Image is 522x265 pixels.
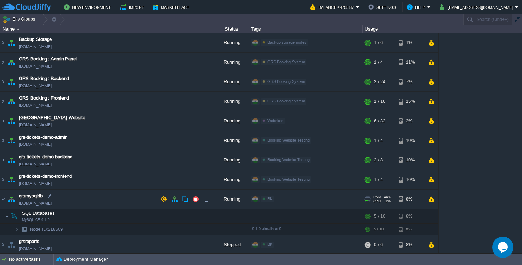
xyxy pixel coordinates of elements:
[19,238,39,245] a: grsreports
[213,150,249,170] div: Running
[1,25,213,33] div: Name
[19,192,43,200] a: grsmysqldb
[19,121,52,128] a: [DOMAIN_NAME]
[399,150,422,170] div: 10%
[399,224,422,235] div: 8%
[0,33,6,52] img: AMDAwAAAACH5BAEAAAAALAAAAAABAAEAAAICRAEAOw==
[374,209,385,223] div: 5 / 10
[267,197,272,201] span: BK
[492,237,515,258] iframe: chat widget
[213,131,249,150] div: Running
[213,190,249,209] div: Running
[440,3,515,11] button: [EMAIL_ADDRESS][DOMAIN_NAME]
[399,131,422,150] div: 10%
[213,53,249,72] div: Running
[384,195,391,199] span: 46%
[267,79,305,84] span: GRS Booking System
[56,256,108,263] button: Deployment Manager
[0,72,6,91] img: AMDAwAAAACH5BAEAAAAALAAAAAABAAEAAAICRAEAOw==
[374,92,385,111] div: 1 / 16
[19,134,67,141] a: grs-tickets-demo-admin
[213,235,249,254] div: Stopped
[267,40,306,44] span: Backup storage nodes
[6,131,16,150] img: AMDAwAAAACH5BAEAAAAALAAAAAABAAEAAAICRAEAOw==
[19,180,52,187] a: [DOMAIN_NAME]
[10,209,20,223] img: AMDAwAAAACH5BAEAAAAALAAAAAABAAEAAAICRAEAOw==
[310,3,356,11] button: Balance ₹4705.87
[399,72,422,91] div: 7%
[6,170,16,189] img: AMDAwAAAACH5BAEAAAAALAAAAAABAAEAAAICRAEAOw==
[213,92,249,111] div: Running
[153,3,191,11] button: Marketplace
[2,14,38,24] button: Env Groups
[399,92,422,111] div: 15%
[30,227,48,232] span: Node ID:
[17,28,20,30] img: AMDAwAAAACH5BAEAAAAALAAAAAABAAEAAAICRAEAOw==
[19,141,52,148] a: [DOMAIN_NAME]
[399,33,422,52] div: 1%
[19,55,77,63] a: GRS Booking : Admin Panel
[0,92,6,111] img: AMDAwAAAACH5BAEAAAAALAAAAAABAAEAAAICRAEAOw==
[373,199,381,203] span: CPU
[363,25,438,33] div: Usage
[19,153,72,160] a: grs-tickets-demo-backend
[399,111,422,131] div: 3%
[6,190,16,209] img: AMDAwAAAACH5BAEAAAAALAAAAAABAAEAAAICRAEAOw==
[15,224,19,235] img: AMDAwAAAACH5BAEAAAAALAAAAAABAAEAAAICRAEAOw==
[19,245,52,252] a: [DOMAIN_NAME]
[6,53,16,72] img: AMDAwAAAACH5BAEAAAAALAAAAAABAAEAAAICRAEAOw==
[19,160,52,168] a: [DOMAIN_NAME]
[267,177,310,181] span: Booking Website Testing
[21,210,56,216] span: SQL Databases
[374,224,384,235] div: 5 / 10
[6,150,16,170] img: AMDAwAAAACH5BAEAAAAALAAAAAABAAEAAAICRAEAOw==
[267,242,272,247] span: BK
[374,150,383,170] div: 2 / 8
[6,235,16,254] img: AMDAwAAAACH5BAEAAAAALAAAAAABAAEAAAICRAEAOw==
[9,254,53,265] div: No active tasks
[399,190,422,209] div: 8%
[368,3,398,11] button: Settings
[5,209,9,223] img: AMDAwAAAACH5BAEAAAAALAAAAAABAAEAAAICRAEAOw==
[384,199,391,203] span: 1%
[19,173,72,180] a: grs-tickets-demo-frontend
[64,3,113,11] button: New Environment
[267,60,305,64] span: GRS Booking System
[21,211,56,216] a: SQL DatabasesMySQL CE 9.1.0
[0,111,6,131] img: AMDAwAAAACH5BAEAAAAALAAAAAABAAEAAAICRAEAOw==
[22,218,50,222] span: MySQL CE 9.1.0
[399,235,422,254] div: 8%
[213,72,249,91] div: Running
[19,63,52,70] a: [DOMAIN_NAME]
[399,53,422,72] div: 11%
[0,170,6,189] img: AMDAwAAAACH5BAEAAAAALAAAAAABAAEAAAICRAEAOw==
[407,3,427,11] button: Help
[374,53,383,72] div: 1 / 4
[374,72,385,91] div: 3 / 24
[120,3,146,11] button: Import
[213,111,249,131] div: Running
[399,170,422,189] div: 10%
[374,170,383,189] div: 1 / 4
[374,131,383,150] div: 1 / 4
[19,200,52,207] span: [DOMAIN_NAME]
[249,25,362,33] div: Tags
[0,150,6,170] img: AMDAwAAAACH5BAEAAAAALAAAAAABAAEAAAICRAEAOw==
[19,224,29,235] img: AMDAwAAAACH5BAEAAAAALAAAAAABAAEAAAICRAEAOw==
[19,102,52,109] a: [DOMAIN_NAME]
[213,33,249,52] div: Running
[267,99,305,103] span: GRS Booking System
[6,92,16,111] img: AMDAwAAAACH5BAEAAAAALAAAAAABAAEAAAICRAEAOw==
[399,209,422,223] div: 8%
[373,195,381,199] span: RAM
[213,170,249,189] div: Running
[19,36,52,43] a: Backup Storage
[19,95,69,102] a: GRS Booking : Frontend
[6,33,16,52] img: AMDAwAAAACH5BAEAAAAALAAAAAABAAEAAAICRAEAOw==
